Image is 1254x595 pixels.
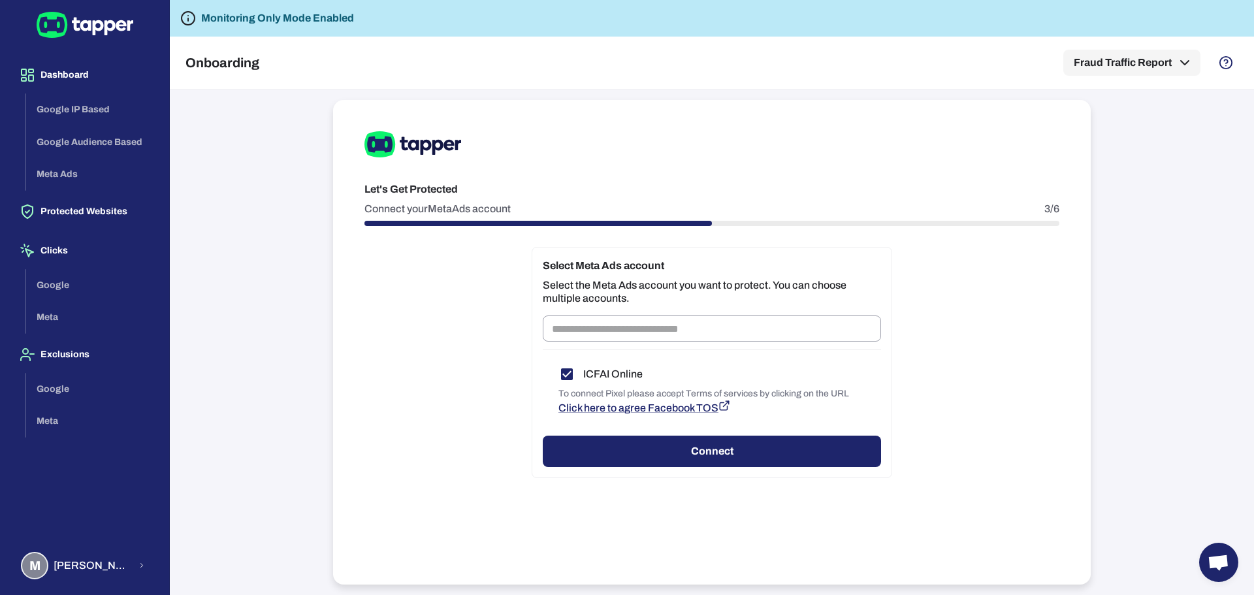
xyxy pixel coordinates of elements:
[1063,50,1200,76] button: Fraud Traffic Report
[543,279,881,305] p: Select the Meta Ads account you want to protect. You can choose multiple accounts.
[10,233,159,269] button: Clicks
[10,57,159,93] button: Dashboard
[180,10,196,26] svg: Tapper is not blocking any fraudulent activity for this domain
[558,400,871,415] a: Click here to agree Facebook TOS
[543,436,881,467] button: Connect
[54,559,130,572] span: [PERSON_NAME] [PERSON_NAME]
[10,336,159,373] button: Exclusions
[543,258,881,274] h6: Select Meta Ads account
[10,547,159,585] button: M[PERSON_NAME] [PERSON_NAME]
[21,552,48,579] div: M
[364,182,1059,197] h6: Let's Get Protected
[1044,202,1059,216] p: 3/6
[364,202,511,216] p: Connect your Meta Ads account
[10,244,159,255] a: Clicks
[10,348,159,359] a: Exclusions
[558,388,871,400] p: To connect Pixel please accept Terms of services by clicking on the URL
[10,69,159,80] a: Dashboard
[185,55,259,71] h5: Onboarding
[583,368,643,381] h6: ICFAI Online
[10,205,159,216] a: Protected Websites
[201,10,354,26] h6: Monitoring Only Mode Enabled
[558,402,718,413] span: Click here to agree Facebook TOS
[1199,543,1238,582] a: Open chat
[10,193,159,230] button: Protected Websites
